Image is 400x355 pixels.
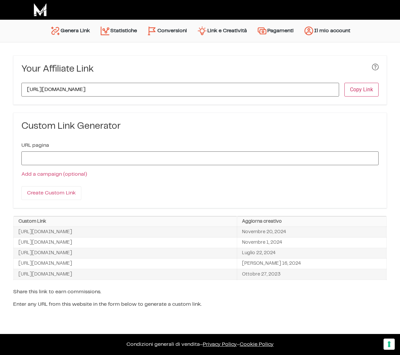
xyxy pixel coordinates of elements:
[304,26,314,36] img: account.svg
[45,23,95,39] a: Genera Link
[299,23,355,39] a: Il mio account
[18,229,72,236] span: [URL][DOMAIN_NAME]
[240,342,274,347] span: Cookie Policy
[13,216,237,227] th: Custom Link
[45,20,355,42] nav: Menu principale
[18,271,72,278] span: [URL][DOMAIN_NAME]
[142,23,192,39] a: Conversioni
[21,143,49,148] label: URL pagina
[7,341,393,348] p: – –
[257,26,267,36] img: payments.svg
[237,227,387,237] td: Novembre 20, 2024
[237,216,387,227] th: Aggiorna creativo
[237,237,387,248] td: Novembre 1, 2024
[237,258,387,269] td: [PERSON_NAME] 16, 2024
[5,329,25,349] iframe: Customerly Messenger Launcher
[18,239,72,246] span: [URL][DOMAIN_NAME]
[21,64,94,75] h3: Your Affiliate Link
[197,26,207,36] img: creativity.svg
[21,172,87,177] a: Add a campaign (optional)
[13,300,387,308] p: Enter any URL from this website in the form below to generate a custom link.
[18,260,72,267] span: [URL][DOMAIN_NAME]
[100,26,110,36] img: stats.svg
[13,288,387,296] p: Share this link to earn commissions.
[252,23,299,39] a: Pagamenti
[344,83,379,97] button: Copy Link
[237,248,387,258] td: Luglio 22, 2024
[21,186,81,200] input: Create Custom Link
[192,23,252,39] a: Link e Creatività
[18,250,72,257] span: [URL][DOMAIN_NAME]
[384,339,395,350] button: Le tue preferenze relative al consenso per le tecnologie di tracciamento
[147,26,157,36] img: conversion-2.svg
[203,342,237,347] a: Privacy Policy
[126,342,200,347] a: Condizioni generali di vendita
[237,269,387,279] td: Ottobre 27, 2023
[95,23,142,39] a: Statistiche
[21,121,379,132] h3: Custom Link Generator
[50,26,61,36] img: generate-link.svg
